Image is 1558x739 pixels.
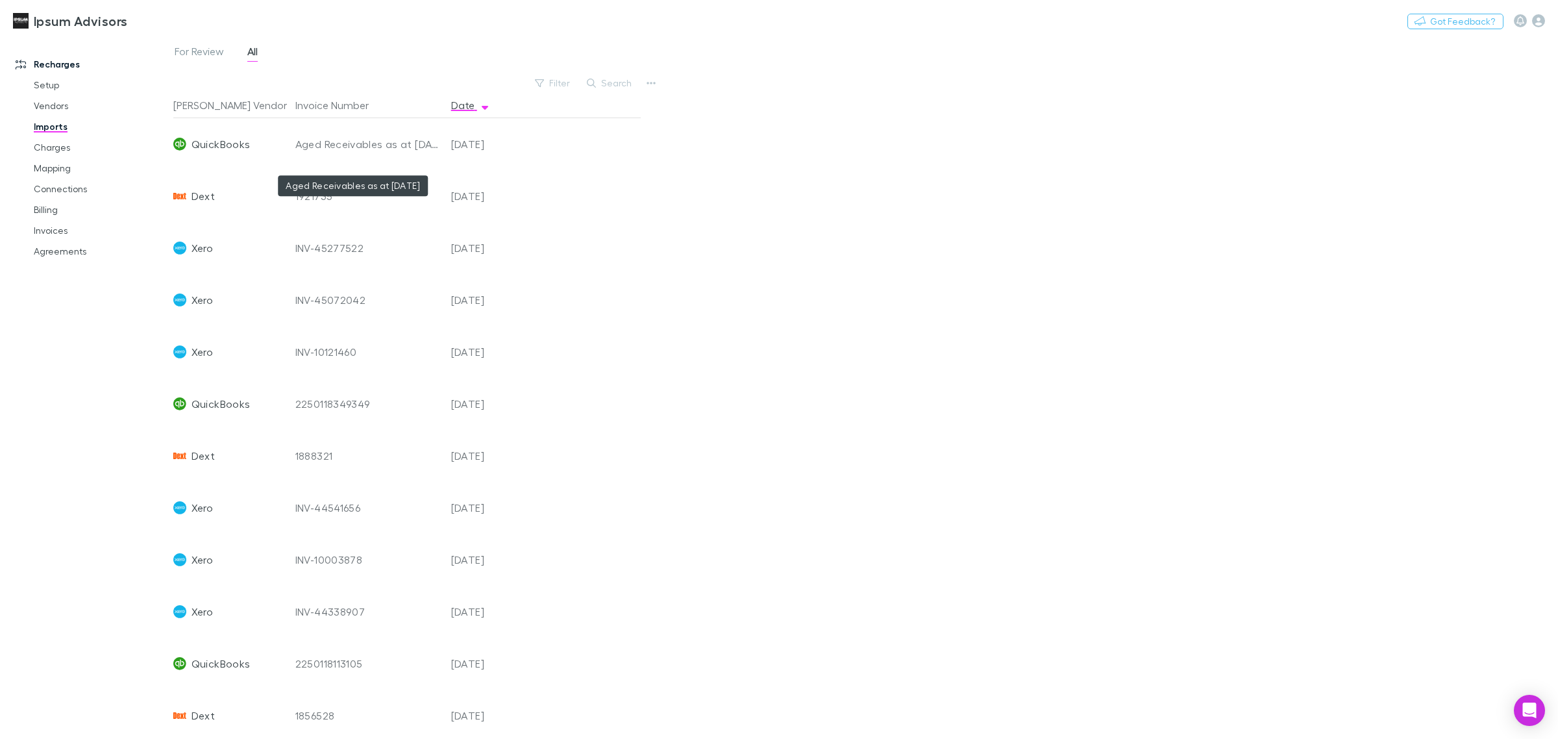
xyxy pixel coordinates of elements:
span: For Review [175,45,224,62]
div: [DATE] [446,430,524,482]
div: INV-45277522 [295,222,441,274]
span: Dext [192,170,215,222]
img: Dext's Logo [173,709,186,722]
button: [PERSON_NAME] Vendor [173,92,303,118]
img: Dext's Logo [173,449,186,462]
div: [DATE] [446,482,524,534]
div: 1888321 [295,430,441,482]
img: Ipsum Advisors's Logo [13,13,29,29]
a: Ipsum Advisors [5,5,135,36]
div: Aged Receivables as at [DATE] [295,118,441,170]
div: [DATE] [446,534,524,586]
span: Xero [192,586,213,638]
a: Invoices [21,220,183,241]
span: Xero [192,534,213,586]
a: Setup [21,75,183,95]
span: Xero [192,326,213,378]
span: QuickBooks [192,378,251,430]
a: Mapping [21,158,183,179]
span: Xero [192,482,213,534]
span: All [247,45,258,62]
h3: Ipsum Advisors [34,13,127,29]
a: Billing [21,199,183,220]
button: Search [580,75,639,91]
span: QuickBooks [192,118,251,170]
div: [DATE] [446,378,524,430]
a: Charges [21,137,183,158]
button: Date [451,92,490,118]
img: QuickBooks's Logo [173,657,186,670]
div: INV-44338907 [295,586,441,638]
div: 2250118113105 [295,638,441,690]
img: Xero's Logo [173,242,186,255]
img: Xero's Logo [173,501,186,514]
span: Dext [192,430,215,482]
img: Xero's Logo [173,605,186,618]
div: [DATE] [446,170,524,222]
span: Xero [192,274,213,326]
a: Imports [21,116,183,137]
button: Got Feedback? [1407,14,1503,29]
button: Invoice Number [295,92,384,118]
img: Xero's Logo [173,553,186,566]
img: QuickBooks's Logo [173,397,186,410]
img: Xero's Logo [173,345,186,358]
div: [DATE] [446,222,524,274]
img: QuickBooks's Logo [173,138,186,151]
div: INV-10121460 [295,326,441,378]
div: Open Intercom Messenger [1514,695,1545,726]
img: Xero's Logo [173,294,186,307]
div: [DATE] [446,274,524,326]
a: Connections [21,179,183,199]
span: Xero [192,222,213,274]
div: [DATE] [446,326,524,378]
div: 2250118349349 [295,378,441,430]
div: INV-44541656 [295,482,441,534]
div: INV-45072042 [295,274,441,326]
div: INV-10003878 [295,534,441,586]
div: 1921735 [295,170,441,222]
img: Dext's Logo [173,190,186,203]
a: Agreements [21,241,183,262]
div: [DATE] [446,118,524,170]
div: [DATE] [446,586,524,638]
div: [DATE] [446,638,524,690]
a: Vendors [21,95,183,116]
button: Filter [528,75,578,91]
span: QuickBooks [192,638,251,690]
a: Recharges [3,54,183,75]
